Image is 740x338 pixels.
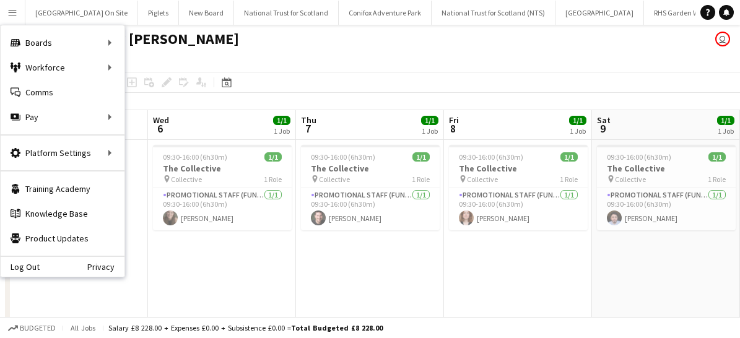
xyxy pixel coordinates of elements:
[1,201,124,226] a: Knowledge Base
[597,188,736,230] app-card-role: Promotional Staff (Fundraiser)1/109:30-16:00 (6h30m)[PERSON_NAME]
[153,145,292,230] app-job-card: 09:30-16:00 (6h30m)1/1The Collective Collective1 RolePromotional Staff (Fundraiser)1/109:30-16:00...
[570,126,586,136] div: 1 Job
[301,163,440,174] h3: The Collective
[264,175,282,184] span: 1 Role
[421,116,438,125] span: 1/1
[560,152,578,162] span: 1/1
[299,121,316,136] span: 7
[597,115,611,126] span: Sat
[615,175,646,184] span: Collective
[1,30,124,55] div: Boards
[1,55,124,80] div: Workforce
[449,163,588,174] h3: The Collective
[412,152,430,162] span: 1/1
[555,1,644,25] button: [GEOGRAPHIC_DATA]
[1,141,124,165] div: Platform Settings
[449,188,588,230] app-card-role: Promotional Staff (Fundraiser)1/109:30-16:00 (6h30m)[PERSON_NAME]
[644,1,723,25] button: RHS Garden Wisley
[715,32,730,46] app-user-avatar: Claudia Lewis
[708,175,726,184] span: 1 Role
[449,145,588,230] app-job-card: 09:30-16:00 (6h30m)1/1The Collective Collective1 RolePromotional Staff (Fundraiser)1/109:30-16:00...
[301,115,316,126] span: Thu
[138,1,179,25] button: Piglets
[422,126,438,136] div: 1 Job
[311,152,375,162] span: 09:30-16:00 (6h30m)
[153,163,292,174] h3: The Collective
[1,176,124,201] a: Training Academy
[273,116,290,125] span: 1/1
[274,126,290,136] div: 1 Job
[319,175,350,184] span: Collective
[153,188,292,230] app-card-role: Promotional Staff (Fundraiser)1/109:30-16:00 (6h30m)[PERSON_NAME]
[87,262,124,272] a: Privacy
[447,121,459,136] span: 8
[569,116,586,125] span: 1/1
[153,115,169,126] span: Wed
[108,323,383,332] div: Salary £8 228.00 + Expenses £0.00 + Subsistence £0.00 =
[432,1,555,25] button: National Trust for Scotland (NTS)
[339,1,432,25] button: Conifox Adventure Park
[1,262,40,272] a: Log Out
[708,152,726,162] span: 1/1
[449,115,459,126] span: Fri
[459,152,523,162] span: 09:30-16:00 (6h30m)
[595,121,611,136] span: 9
[1,105,124,129] div: Pay
[291,323,383,332] span: Total Budgeted £8 228.00
[264,152,282,162] span: 1/1
[301,145,440,230] app-job-card: 09:30-16:00 (6h30m)1/1The Collective Collective1 RolePromotional Staff (Fundraiser)1/109:30-16:00...
[597,145,736,230] app-job-card: 09:30-16:00 (6h30m)1/1The Collective Collective1 RolePromotional Staff (Fundraiser)1/109:30-16:00...
[467,175,498,184] span: Collective
[1,80,124,105] a: Comms
[301,188,440,230] app-card-role: Promotional Staff (Fundraiser)1/109:30-16:00 (6h30m)[PERSON_NAME]
[20,324,56,332] span: Budgeted
[607,152,671,162] span: 09:30-16:00 (6h30m)
[597,163,736,174] h3: The Collective
[717,116,734,125] span: 1/1
[68,323,98,332] span: All jobs
[171,175,202,184] span: Collective
[1,226,124,251] a: Product Updates
[6,321,58,335] button: Budgeted
[163,152,227,162] span: 09:30-16:00 (6h30m)
[179,1,234,25] button: New Board
[234,1,339,25] button: National Trust for Scotland
[25,1,138,25] button: [GEOGRAPHIC_DATA] On Site
[560,175,578,184] span: 1 Role
[718,126,734,136] div: 1 Job
[412,175,430,184] span: 1 Role
[151,121,169,136] span: 6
